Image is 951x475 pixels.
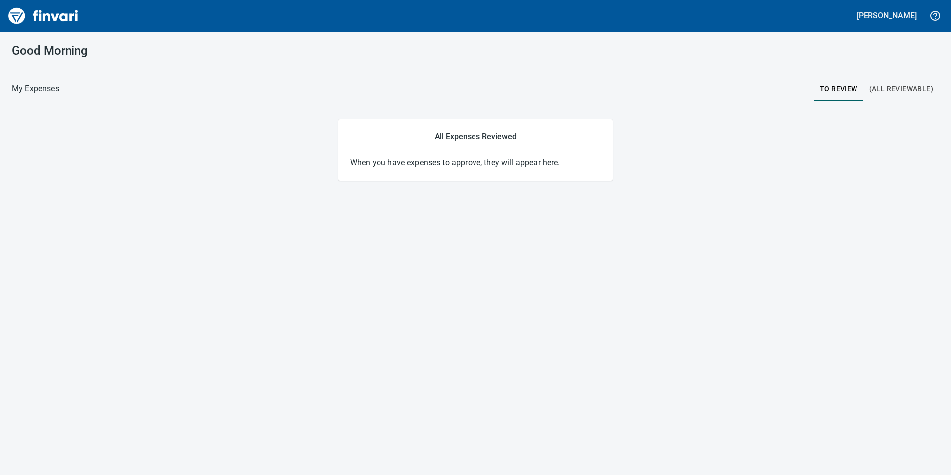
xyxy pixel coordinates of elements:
[12,83,59,95] nav: breadcrumb
[857,10,917,21] h5: [PERSON_NAME]
[869,83,933,95] span: (All Reviewable)
[12,44,305,58] h3: Good Morning
[6,4,81,28] img: Finvari
[820,83,857,95] span: To Review
[350,131,601,142] h5: All Expenses Reviewed
[855,8,919,23] button: [PERSON_NAME]
[12,83,59,95] p: My Expenses
[350,157,601,169] p: When you have expenses to approve, they will appear here.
